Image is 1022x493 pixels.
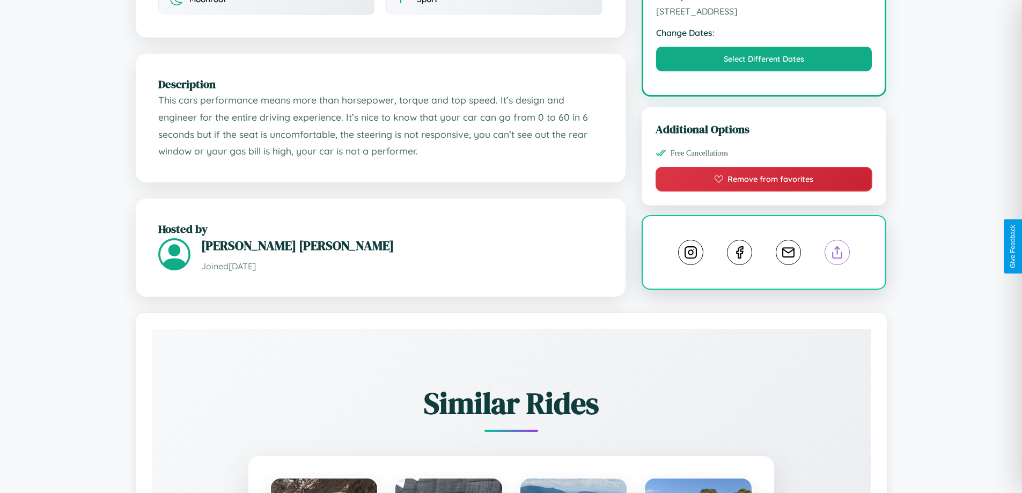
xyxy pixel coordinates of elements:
[671,149,729,158] span: Free Cancellations
[158,92,603,160] p: This cars performance means more than horsepower, torque and top speed. It’s design and engineer ...
[656,47,872,71] button: Select Different Dates
[656,27,872,38] strong: Change Dates:
[201,259,603,274] p: Joined [DATE]
[158,221,603,237] h2: Hosted by
[656,6,872,17] span: [STREET_ADDRESS]
[201,237,603,254] h3: [PERSON_NAME] [PERSON_NAME]
[656,167,873,192] button: Remove from favorites
[189,382,833,424] h2: Similar Rides
[1009,225,1017,268] div: Give Feedback
[158,76,603,92] h2: Description
[656,121,873,137] h3: Additional Options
